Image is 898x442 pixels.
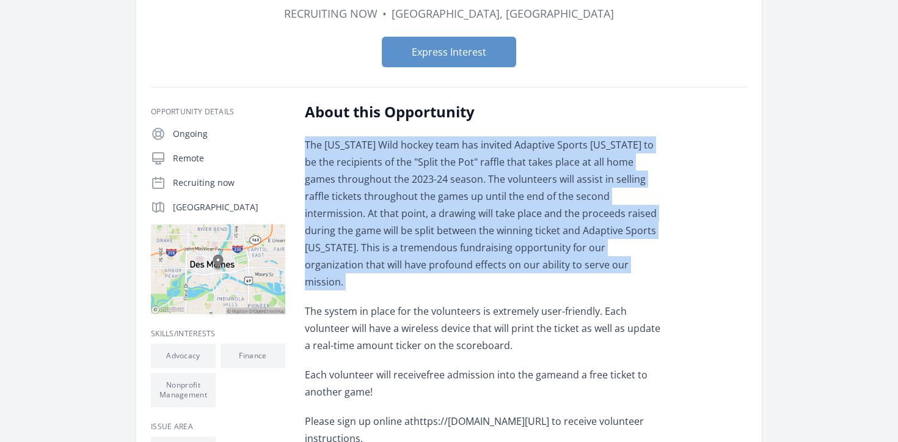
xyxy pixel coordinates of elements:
[151,224,285,314] img: Map
[173,177,285,189] p: Recruiting now
[173,201,285,213] p: [GEOGRAPHIC_DATA]
[173,128,285,140] p: Ongoing
[151,422,285,432] h3: Issue area
[382,5,387,22] div: •
[305,366,662,400] p: Each volunteer will receivefree admission into the gameand a free ticket to another game!
[151,107,285,117] h3: Opportunity Details
[151,373,216,407] li: Nonprofit Management
[151,344,216,368] li: Advocacy
[382,37,516,67] button: Express Interest
[305,136,662,290] p: The [US_STATE] Wild hockey team has invited Adaptive Sports [US_STATE] to be the recipients of th...
[305,102,662,122] h2: About this Opportunity
[305,303,662,354] p: The system in place for the volunteers is extremely user-friendly. Each volunteer will have a wir...
[173,152,285,164] p: Remote
[284,5,378,22] dd: Recruiting now
[221,344,285,368] li: Finance
[151,329,285,339] h3: Skills/Interests
[392,5,614,22] dd: [GEOGRAPHIC_DATA], [GEOGRAPHIC_DATA]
